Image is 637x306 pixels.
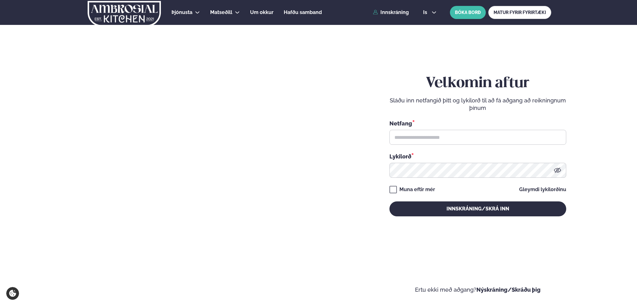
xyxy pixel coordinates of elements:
[87,1,162,26] img: logo
[389,152,566,160] div: Lykilorð
[250,9,273,16] a: Um okkur
[284,9,322,16] a: Hafðu samband
[19,254,148,269] p: Ef eitthvað sameinar fólk, þá er [PERSON_NAME] matarferðalag.
[519,187,566,192] a: Gleymdi lykilorðinu
[171,9,192,15] span: Þjónusta
[337,286,619,294] p: Ertu ekki með aðgang?
[389,201,566,216] button: Innskráning/Skrá inn
[373,10,409,15] a: Innskráning
[389,97,566,112] p: Sláðu inn netfangið þitt og lykilorð til að fá aðgang að reikningnum þínum
[488,6,551,19] a: MATUR FYRIR FYRIRTÆKI
[19,194,148,246] h2: Velkomin á Ambrosial kitchen!
[210,9,232,16] a: Matseðill
[476,286,541,293] a: Nýskráning/Skráðu þig
[450,6,486,19] button: BÓKA BORÐ
[210,9,232,15] span: Matseðill
[423,10,429,15] span: is
[389,119,566,127] div: Netfang
[389,75,566,92] h2: Velkomin aftur
[418,10,442,15] button: is
[171,9,192,16] a: Þjónusta
[284,9,322,15] span: Hafðu samband
[250,9,273,15] span: Um okkur
[6,287,19,300] a: Cookie settings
